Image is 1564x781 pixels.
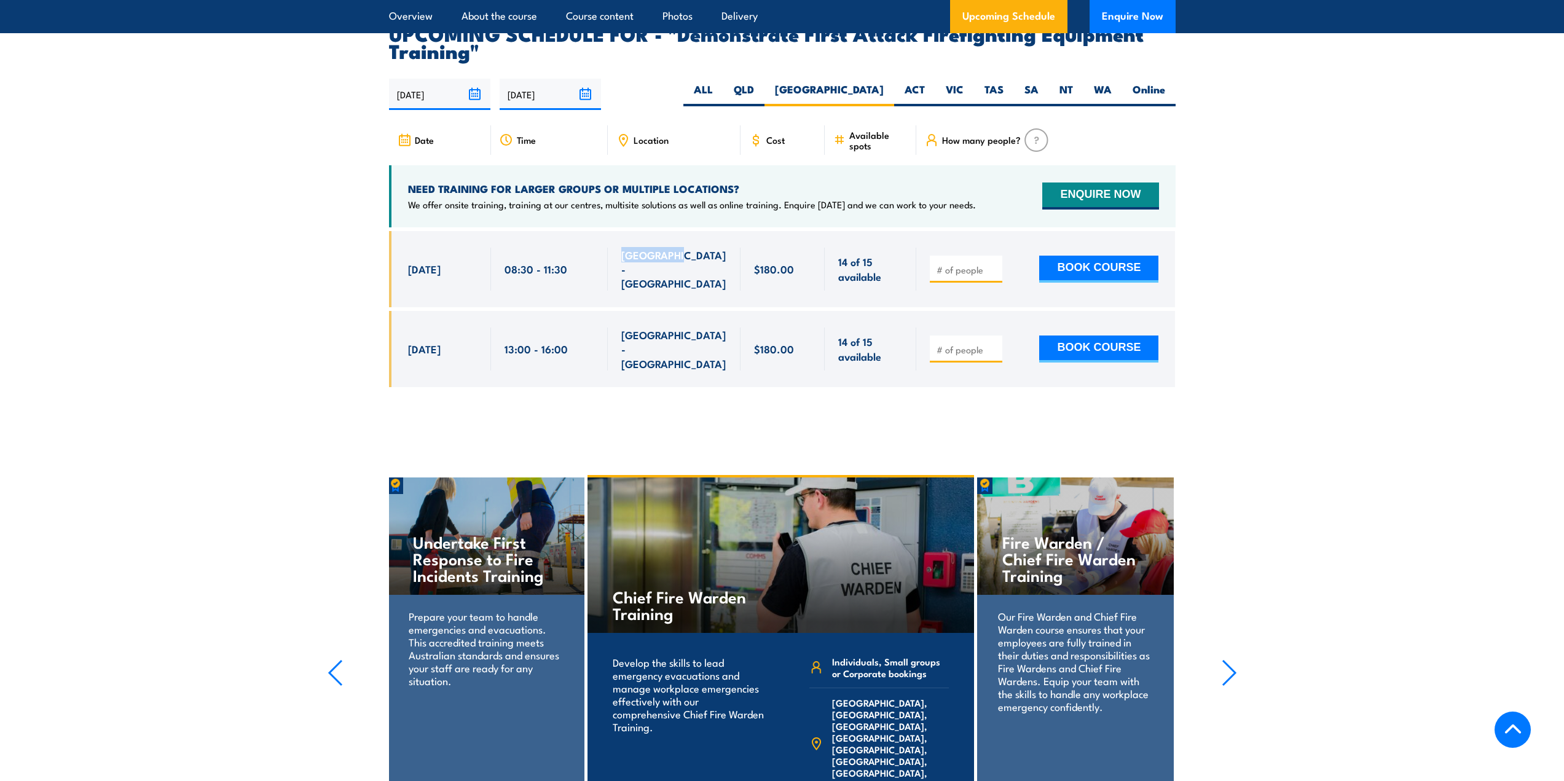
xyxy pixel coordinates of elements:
[613,656,764,733] p: Develop the skills to lead emergency evacuations and manage workplace emergencies effectively wit...
[974,82,1014,106] label: TAS
[1122,82,1176,106] label: Online
[408,262,441,276] span: [DATE]
[1039,336,1158,363] button: BOOK COURSE
[942,135,1021,145] span: How many people?
[894,82,935,106] label: ACT
[849,130,908,151] span: Available spots
[634,135,669,145] span: Location
[389,79,490,110] input: From date
[505,342,568,356] span: 13:00 - 16:00
[409,610,563,687] p: Prepare your team to handle emergencies and evacuations. This accredited training meets Australia...
[505,262,567,276] span: 08:30 - 11:30
[1042,182,1158,210] button: ENQUIRE NOW
[832,656,949,679] span: Individuals, Small groups or Corporate bookings
[1002,533,1148,583] h4: Fire Warden / Chief Fire Warden Training
[838,254,903,283] span: 14 of 15 available
[937,343,998,356] input: # of people
[413,533,559,583] h4: Undertake First Response to Fire Incidents Training
[1014,82,1049,106] label: SA
[415,135,434,145] span: Date
[683,82,723,106] label: ALL
[408,198,976,211] p: We offer onsite training, training at our centres, multisite solutions as well as online training...
[1083,82,1122,106] label: WA
[764,82,894,106] label: [GEOGRAPHIC_DATA]
[935,82,974,106] label: VIC
[389,25,1176,59] h2: UPCOMING SCHEDULE FOR - "Demonstrate First Attack Firefighting Equipment Training"
[754,262,794,276] span: $180.00
[408,182,976,195] h4: NEED TRAINING FOR LARGER GROUPS OR MULTIPLE LOCATIONS?
[1049,82,1083,106] label: NT
[838,334,903,363] span: 14 of 15 available
[500,79,601,110] input: To date
[937,264,998,276] input: # of people
[766,135,785,145] span: Cost
[998,610,1152,713] p: Our Fire Warden and Chief Fire Warden course ensures that your employees are fully trained in the...
[723,82,764,106] label: QLD
[1039,256,1158,283] button: BOOK COURSE
[408,342,441,356] span: [DATE]
[621,328,727,371] span: [GEOGRAPHIC_DATA] - [GEOGRAPHIC_DATA]
[754,342,794,356] span: $180.00
[613,588,757,621] h4: Chief Fire Warden Training
[621,248,727,291] span: [GEOGRAPHIC_DATA] - [GEOGRAPHIC_DATA]
[517,135,536,145] span: Time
